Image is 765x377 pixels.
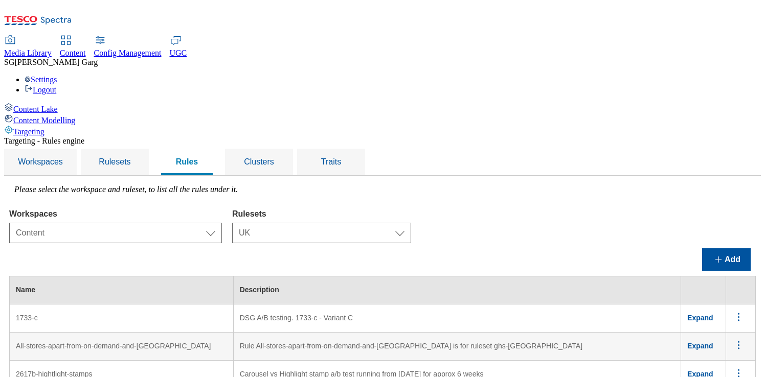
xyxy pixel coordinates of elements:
[94,49,162,57] span: Config Management
[170,49,187,57] span: UGC
[25,75,57,84] a: Settings
[4,136,761,146] div: Targeting - Rules engine
[10,276,234,304] th: Name
[233,333,681,361] td: Rule All-stores-apart-from-on-demand-and-[GEOGRAPHIC_DATA] is for ruleset ghs-[GEOGRAPHIC_DATA]
[244,157,274,166] span: Clusters
[18,157,63,166] span: Workspaces
[233,304,681,333] td: DSG A/B testing. 1733-c - Variant C
[25,85,56,94] a: Logout
[170,36,187,58] a: UGC
[60,49,86,57] span: Content
[4,114,761,125] a: Content Modelling
[321,157,341,166] span: Traits
[4,36,52,58] a: Media Library
[60,36,86,58] a: Content
[702,248,751,271] button: Add
[233,276,681,304] th: Description
[9,209,222,219] label: Workspaces
[687,314,713,322] span: Expand
[13,105,58,113] span: Content Lake
[4,49,52,57] span: Media Library
[14,185,238,194] label: Please select the workspace and ruleset, to list all the rules under it.
[10,333,234,361] td: All-stores-apart-from-on-demand-and-[GEOGRAPHIC_DATA]
[4,58,14,66] span: SG
[232,209,411,219] label: Rulesets
[13,127,44,136] span: Targeting
[4,125,761,136] a: Targeting
[687,342,713,350] span: Expand
[13,116,75,125] span: Content Modelling
[4,103,761,114] a: Content Lake
[99,157,130,166] span: Rulesets
[10,304,234,333] td: 1733-c
[732,339,745,351] svg: menus
[14,58,98,66] span: [PERSON_NAME] Garg
[732,311,745,323] svg: menus
[94,36,162,58] a: Config Management
[176,157,198,166] span: Rules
